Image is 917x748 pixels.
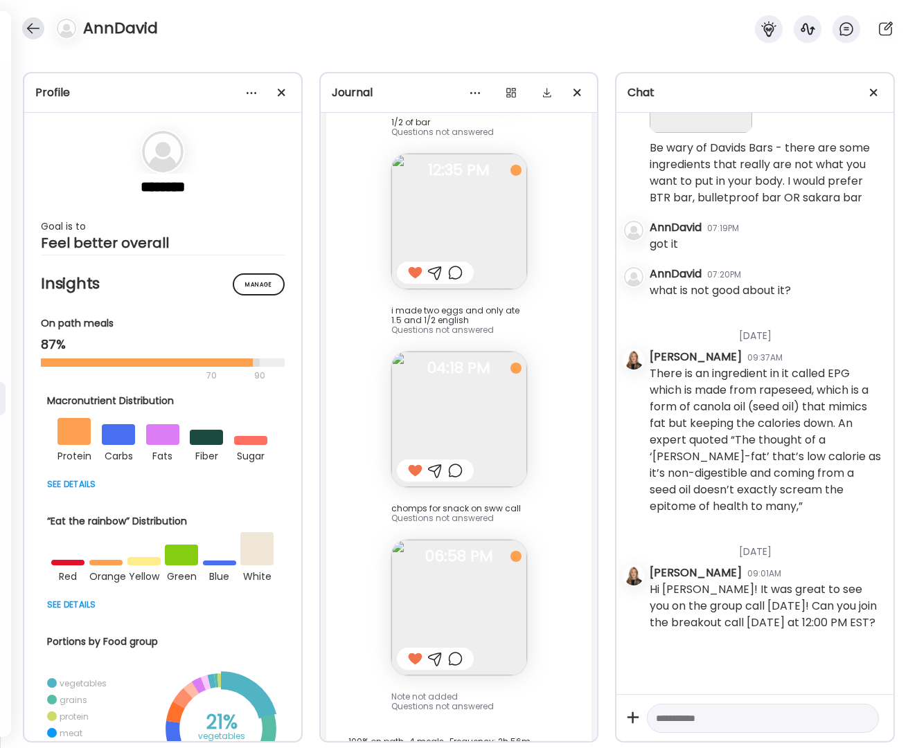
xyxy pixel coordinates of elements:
[57,19,76,38] img: bg-avatar-default.svg
[187,714,256,731] div: 21%
[41,367,250,384] div: 70
[391,118,527,127] div: 1/2 of bar
[41,316,285,331] div: On path meals
[650,349,742,365] div: [PERSON_NAME]
[60,694,87,706] div: grains
[60,727,82,739] div: meat
[47,635,278,649] div: Portions by Food group
[41,218,285,235] div: Goal is to
[391,691,458,702] span: Note not added
[41,336,285,353] div: 87%
[391,324,494,336] span: Questions not answered
[650,219,702,236] div: AnnDavid
[35,84,290,101] div: Profile
[650,282,791,299] div: what is not good about it?
[391,362,527,374] span: 04:18 PM
[624,566,643,585] img: avatars%2FC7qqOxmwlCb4p938VsoDHlkq1VT2
[391,504,527,513] div: chomps for snack on sww call
[707,222,739,235] div: 07:19PM
[102,445,135,464] div: carbs
[391,512,494,524] span: Questions not answered
[391,700,494,712] span: Questions not answered
[165,565,198,585] div: green
[190,445,223,464] div: fiber
[650,565,742,581] div: [PERSON_NAME]
[391,352,527,487] img: images%2FYGNMP06SgsXgTYXbmUlkWDMCb6A3%2FAGfd6zscTfTAZviBhsQW%2FJZ4Jim7g77Rlc3wVaYeQ_240
[707,268,741,281] div: 07:20PM
[47,514,278,529] div: “Eat the rainbow” Distribution
[41,273,285,294] h2: Insights
[57,445,91,464] div: protein
[650,266,702,282] div: AnnDavid
[624,267,643,286] img: bg-avatar-default.svg
[240,565,274,585] div: white
[391,154,527,289] img: images%2FYGNMP06SgsXgTYXbmUlkWDMCb6A3%2FZ8QzR9xqy2B2oJAtHWiz%2Fj1ivUSpEqGjYDAIokggM_240
[650,528,882,565] div: [DATE]
[747,567,781,580] div: 09:01AM
[203,565,236,585] div: blue
[391,550,527,563] span: 06:58 PM
[41,235,285,251] div: Feel better overall
[650,312,882,349] div: [DATE]
[89,565,123,585] div: orange
[624,221,643,240] img: bg-avatar-default.svg
[332,84,587,101] div: Journal
[146,445,179,464] div: fats
[624,350,643,370] img: avatars%2FC7qqOxmwlCb4p938VsoDHlkq1VT2
[391,306,527,325] div: i made two eggs and only ate 1.5 and 1/2 english
[142,131,184,172] img: bg-avatar-default.svg
[83,17,158,39] h4: AnnDavid
[747,352,783,364] div: 09:37AM
[51,565,84,585] div: red
[127,565,161,585] div: yellow
[60,711,89,722] div: protein
[47,394,278,408] div: Macronutrient Distribution
[650,236,678,253] div: got it
[391,164,527,176] span: 12:35 PM
[627,84,882,101] div: Chat
[650,581,882,681] div: Hi [PERSON_NAME]! It was great to see you on the group call [DATE]! Can you join the breakout cal...
[253,367,267,384] div: 90
[233,273,285,295] div: Manage
[391,540,527,675] img: images%2FYGNMP06SgsXgTYXbmUlkWDMCb6A3%2FeZ3y3BmwPrsAtbf1wGRX%2Fn6K6NxU2keOVrCklciuK_240
[234,445,267,464] div: sugar
[650,140,882,206] div: Be wary of Davids Bars - there are some ingredients that really are not what you want to put in y...
[391,126,494,138] span: Questions not answered
[187,728,256,745] div: vegetables
[60,677,107,689] div: vegetables
[650,365,882,515] div: There is an ingredient in it called EPG which is made from rapeseed, which is a form of canola oi...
